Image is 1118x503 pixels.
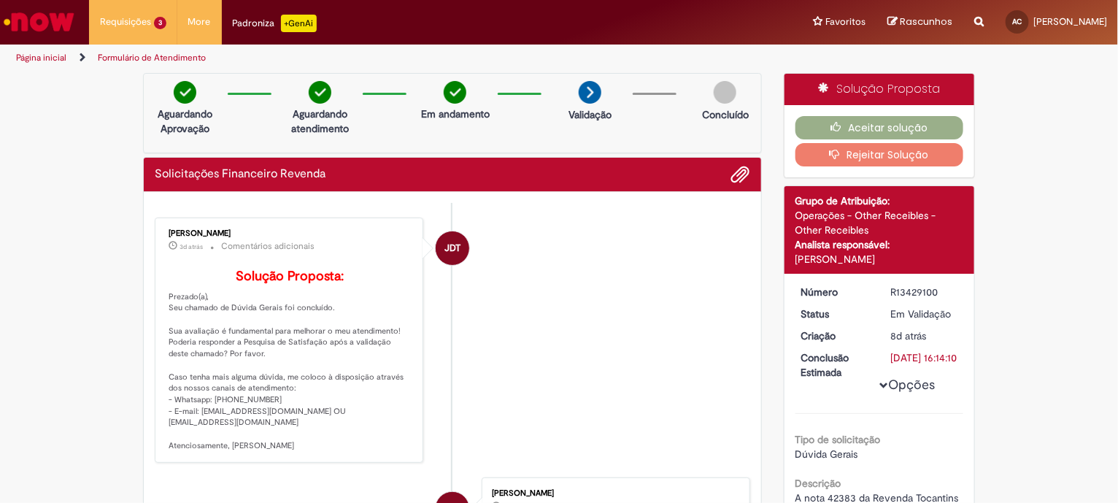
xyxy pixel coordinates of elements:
[890,307,958,321] div: Em Validação
[1013,17,1022,26] span: AC
[795,448,858,461] span: Dúvida Gerais
[702,107,749,122] p: Concluído
[825,15,866,29] span: Favoritos
[281,15,317,32] p: +GenAi
[784,74,975,105] div: Solução Proposta
[790,350,880,380] dt: Conclusão Estimada
[11,45,734,72] ul: Trilhas de página
[1033,15,1107,28] span: [PERSON_NAME]
[795,208,964,237] div: Operações - Other Receibles - Other Receibles
[98,52,206,64] a: Formulário de Atendimento
[795,477,841,490] b: Descrição
[795,143,964,166] button: Rejeitar Solução
[180,242,203,251] span: 3d atrás
[236,268,344,285] b: Solução Proposta:
[887,15,952,29] a: Rascunhos
[1,7,77,37] img: ServiceNow
[285,107,355,136] p: Aguardando atendimento
[795,252,964,266] div: [PERSON_NAME]
[900,15,952,28] span: Rascunhos
[890,329,958,343] div: 19/08/2025 15:01:11
[579,81,601,104] img: arrow-next.png
[421,107,490,121] p: Em andamento
[444,81,466,104] img: check-circle-green.png
[309,81,331,104] img: check-circle-green.png
[180,242,203,251] time: 25/08/2025 08:28:45
[890,350,958,365] div: [DATE] 16:14:10
[16,52,66,64] a: Página inicial
[890,285,958,299] div: R13429100
[890,329,926,342] time: 19/08/2025 15:01:11
[221,240,315,253] small: Comentários adicionais
[890,329,926,342] span: 8d atrás
[154,17,166,29] span: 3
[568,107,612,122] p: Validação
[795,237,964,252] div: Analista responsável:
[795,433,881,446] b: Tipo de solicitação
[795,193,964,208] div: Grupo de Atribuição:
[444,231,460,266] span: JDT
[795,116,964,139] button: Aceitar solução
[169,229,412,238] div: [PERSON_NAME]
[790,329,880,343] dt: Criação
[492,489,735,498] div: [PERSON_NAME]
[100,15,151,29] span: Requisições
[155,168,325,181] h2: Solicitações Financeiro Revenda Histórico de tíquete
[174,81,196,104] img: check-circle-green.png
[714,81,736,104] img: img-circle-grey.png
[233,15,317,32] div: Padroniza
[150,107,220,136] p: Aguardando Aprovação
[436,231,469,265] div: JOAO DAMASCENO TEIXEIRA
[790,285,880,299] dt: Número
[169,269,412,452] p: Prezado(a), Seu chamado de Dúvida Gerais foi concluído. Sua avaliação é fundamental para melhorar...
[790,307,880,321] dt: Status
[731,165,750,184] button: Adicionar anexos
[188,15,211,29] span: More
